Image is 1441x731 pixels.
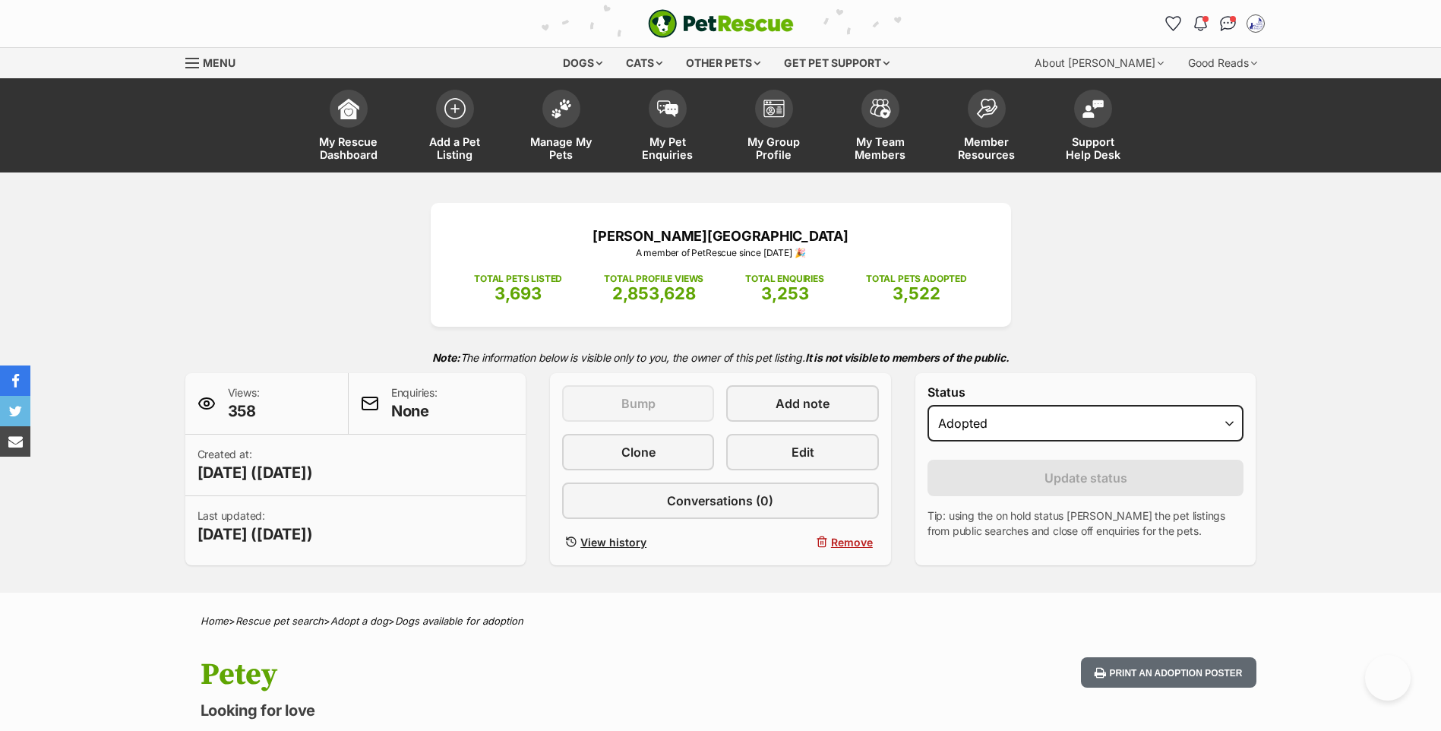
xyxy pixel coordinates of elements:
[621,443,656,461] span: Clone
[745,272,823,286] p: TOTAL ENQUIRIES
[1194,16,1206,31] img: notifications-46538b983faf8c2785f20acdc204bb7945ddae34d4c08c2a6579f10ce5e182be.svg
[551,99,572,119] img: manage-my-pets-icon-02211641906a0b7f246fdf0571729dbe1e7629f14944591b6c1af311fb30b64b.svg
[314,135,383,161] span: My Rescue Dashboard
[927,385,1244,399] label: Status
[432,351,460,364] strong: Note:
[391,400,438,422] span: None
[185,48,246,75] a: Menu
[562,385,714,422] button: Bump
[235,615,324,627] a: Rescue pet search
[870,99,891,119] img: team-members-icon-5396bd8760b3fe7c0b43da4ab00e1e3bb1a5d9ba89233759b79545d2d3fc5d0d.svg
[648,9,794,38] a: PetRescue
[726,385,878,422] a: Add note
[201,657,843,692] h1: Petey
[552,48,613,78] div: Dogs
[726,531,878,553] button: Remove
[927,508,1244,539] p: Tip: using the on hold status [PERSON_NAME] the pet listings from public searches and close off e...
[740,135,808,161] span: My Group Profile
[228,385,260,422] p: Views:
[927,460,1244,496] button: Update status
[330,615,388,627] a: Adopt a dog
[198,462,313,483] span: [DATE] ([DATE])
[648,9,794,38] img: logo-e224e6f780fb5917bec1dbf3a21bbac754714ae5b6737aabdf751b685950b380.svg
[562,434,714,470] a: Clone
[1189,11,1213,36] button: Notifications
[201,615,229,627] a: Home
[1220,16,1236,31] img: chat-41dd97257d64d25036548639549fe6c8038ab92f7586957e7f3b1b290dea8141.svg
[866,272,967,286] p: TOTAL PETS ADOPTED
[667,492,773,510] span: Conversations (0)
[726,434,878,470] a: Edit
[201,700,843,721] p: Looking for love
[453,226,988,246] p: [PERSON_NAME][GEOGRAPHIC_DATA]
[444,98,466,119] img: add-pet-listing-icon-0afa8454b4691262ce3f59096e99ab1cd57d4a30225e0717b998d2c9b9846f56.svg
[792,443,814,461] span: Edit
[1248,16,1263,31] img: Shelter Staff profile pic
[721,82,827,172] a: My Group Profile
[1216,11,1240,36] a: Conversations
[776,394,830,413] span: Add note
[675,48,771,78] div: Other pets
[1161,11,1268,36] ul: Account quick links
[198,524,313,545] span: [DATE] ([DATE])
[1082,100,1104,118] img: help-desk-icon-fdf02630f3aa405de69fd3d07c3f3aa587a6932b1a1747fa1d2bba05be0121f9.svg
[1177,48,1268,78] div: Good Reads
[846,135,915,161] span: My Team Members
[203,56,235,69] span: Menu
[1161,11,1186,36] a: Favourites
[773,48,900,78] div: Get pet support
[893,283,940,303] span: 3,522
[615,82,721,172] a: My Pet Enquiries
[474,272,562,286] p: TOTAL PETS LISTED
[228,400,260,422] span: 358
[562,531,714,553] a: View history
[934,82,1040,172] a: Member Resources
[402,82,508,172] a: Add a Pet Listing
[763,100,785,118] img: group-profile-icon-3fa3cf56718a62981997c0bc7e787c4b2cf8bcc04b72c1350f741eb67cf2f40e.svg
[976,98,997,119] img: member-resources-icon-8e73f808a243e03378d46382f2149f9095a855e16c252ad45f914b54edf8863c.svg
[508,82,615,172] a: Manage My Pets
[612,283,696,303] span: 2,853,628
[527,135,596,161] span: Manage My Pets
[1081,657,1256,688] button: Print an adoption poster
[827,82,934,172] a: My Team Members
[761,283,809,303] span: 3,253
[295,82,402,172] a: My Rescue Dashboard
[1243,11,1268,36] button: My account
[805,351,1010,364] strong: It is not visible to members of the public.
[1365,655,1411,701] iframe: Help Scout Beacon - Open
[421,135,489,161] span: Add a Pet Listing
[495,283,542,303] span: 3,693
[953,135,1021,161] span: Member Resources
[831,534,873,550] span: Remove
[580,534,646,550] span: View history
[657,100,678,117] img: pet-enquiries-icon-7e3ad2cf08bfb03b45e93fb7055b45f3efa6380592205ae92323e6603595dc1f.svg
[621,394,656,413] span: Bump
[562,483,879,519] a: Conversations (0)
[185,342,1256,373] p: The information below is visible only to you, the owner of this pet listing.
[1059,135,1127,161] span: Support Help Desk
[163,615,1279,627] div: > > >
[391,385,438,422] p: Enquiries:
[453,246,988,260] p: A member of PetRescue since [DATE] 🎉
[1044,469,1127,487] span: Update status
[604,272,703,286] p: TOTAL PROFILE VIEWS
[1024,48,1174,78] div: About [PERSON_NAME]
[634,135,702,161] span: My Pet Enquiries
[395,615,523,627] a: Dogs available for adoption
[198,447,313,483] p: Created at:
[198,508,313,545] p: Last updated:
[338,98,359,119] img: dashboard-icon-eb2f2d2d3e046f16d808141f083e7271f6b2e854fb5c12c21221c1fb7104beca.svg
[615,48,673,78] div: Cats
[1040,82,1146,172] a: Support Help Desk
